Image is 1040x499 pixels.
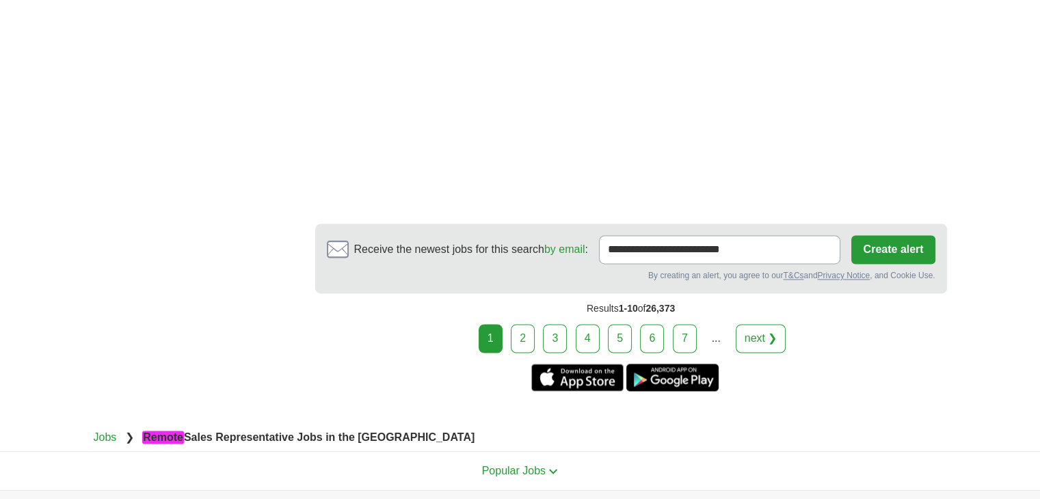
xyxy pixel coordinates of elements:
[354,241,588,258] span: Receive the newest jobs for this search :
[482,465,546,476] span: Popular Jobs
[640,324,664,353] a: 6
[125,431,134,443] span: ❯
[315,293,947,324] div: Results of
[783,271,803,280] a: T&Cs
[645,303,675,314] span: 26,373
[673,324,697,353] a: 7
[626,364,719,391] a: Get the Android app
[142,431,475,444] strong: Sales Representative Jobs in the [GEOGRAPHIC_DATA]
[576,324,600,353] a: 4
[511,324,535,353] a: 2
[142,431,184,444] em: Remote
[548,468,558,474] img: toggle icon
[327,269,935,282] div: By creating an alert, you agree to our and , and Cookie Use.
[544,243,585,255] a: by email
[479,324,503,353] div: 1
[531,364,624,391] a: Get the iPhone app
[736,324,786,353] a: next ❯
[851,235,935,264] button: Create alert
[817,271,870,280] a: Privacy Notice
[94,431,117,443] a: Jobs
[702,325,730,352] div: ...
[608,324,632,353] a: 5
[619,303,638,314] span: 1-10
[543,324,567,353] a: 3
